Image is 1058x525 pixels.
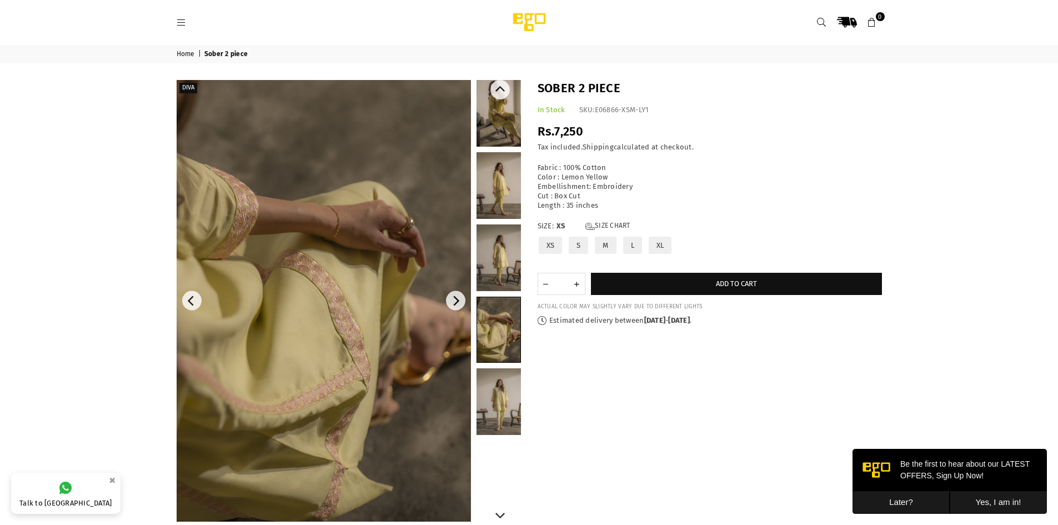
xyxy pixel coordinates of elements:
[556,222,579,231] span: XS
[876,12,885,21] span: 0
[538,316,882,326] p: Estimated delivery between - .
[853,449,1047,514] iframe: webpush-onsite
[579,106,649,115] div: SKU:
[716,279,757,288] span: Add to cart
[862,12,882,32] a: 0
[538,106,565,114] span: In Stock
[583,143,614,152] a: Shipping
[490,80,510,99] button: Previous
[538,303,882,311] div: ACTUAL COLOR MAY SLIGHTLY VARY DUE TO DIFFERENT LIGHTS
[538,124,584,139] span: Rs.7,250
[470,80,765,521] img: Sober 2 piece
[668,316,690,324] time: [DATE]
[198,50,203,59] span: |
[11,473,121,514] a: Talk to [GEOGRAPHIC_DATA]
[538,163,882,210] div: Fabric : 100% Cotton Color : Lemon Yellow Embellishment: Embroidery Cut : Box Cut Length : 35 inches
[204,50,249,59] span: Sober 2 piece
[106,471,119,489] button: ×
[648,236,673,255] label: XL
[538,273,585,295] quantity-input: Quantity
[177,50,197,59] a: Home
[172,18,192,26] a: Menu
[585,222,630,231] a: Size Chart
[182,291,202,311] button: Previous
[538,80,882,97] h1: Sober 2 piece
[538,236,564,255] label: XS
[538,222,882,231] label: Size:
[591,273,882,295] button: Add to cart
[644,316,666,324] time: [DATE]
[482,11,576,33] img: Ego
[595,106,649,114] span: E06866-XSM-LY1
[168,45,890,63] nav: breadcrumbs
[538,143,882,152] div: Tax included. calculated at checkout.
[812,12,832,32] a: Search
[490,505,510,524] button: Next
[594,236,617,255] label: M
[179,83,197,93] label: Diva
[568,236,589,255] label: S
[446,291,465,311] button: Next
[622,236,643,255] label: L
[176,80,470,522] img: Sober 2 piece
